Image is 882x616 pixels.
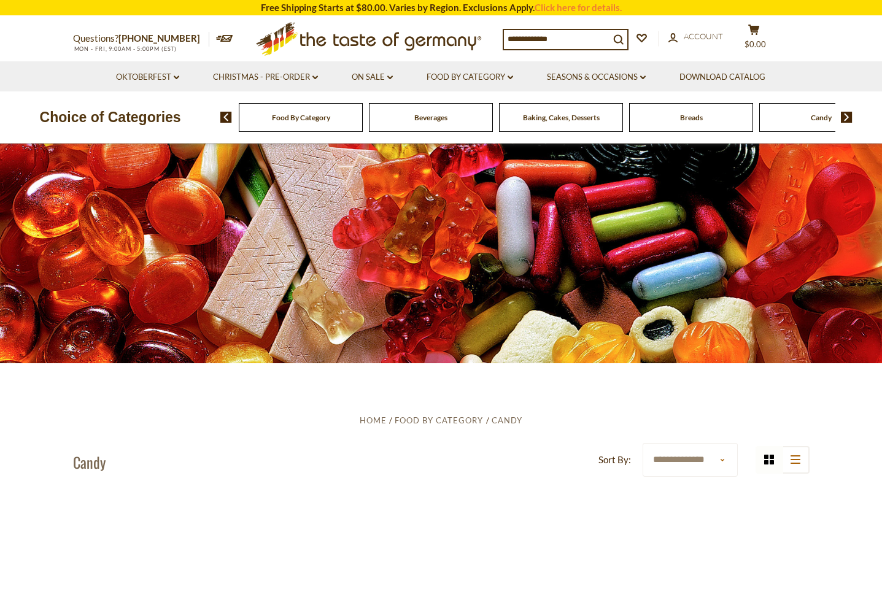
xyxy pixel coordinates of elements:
p: Questions? [73,31,209,47]
a: Candy [811,113,832,122]
a: Download Catalog [679,71,765,84]
a: Click here for details. [535,2,622,13]
a: Breads [680,113,703,122]
label: Sort By: [598,452,631,468]
a: Account [668,30,723,44]
button: $0.00 [736,24,773,55]
a: Home [360,415,387,425]
a: Baking, Cakes, Desserts [523,113,600,122]
a: [PHONE_NUMBER] [118,33,200,44]
a: Seasons & Occasions [547,71,646,84]
a: Beverages [414,113,447,122]
a: Christmas - PRE-ORDER [213,71,318,84]
span: Account [684,31,723,41]
img: previous arrow [220,112,232,123]
a: Food By Category [272,113,330,122]
h1: Candy [73,453,106,471]
span: $0.00 [745,39,766,49]
a: Food By Category [427,71,513,84]
a: Oktoberfest [116,71,179,84]
img: next arrow [841,112,853,123]
span: MON - FRI, 9:00AM - 5:00PM (EST) [73,45,177,52]
a: On Sale [352,71,393,84]
a: Food By Category [395,415,483,425]
a: Candy [492,415,522,425]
